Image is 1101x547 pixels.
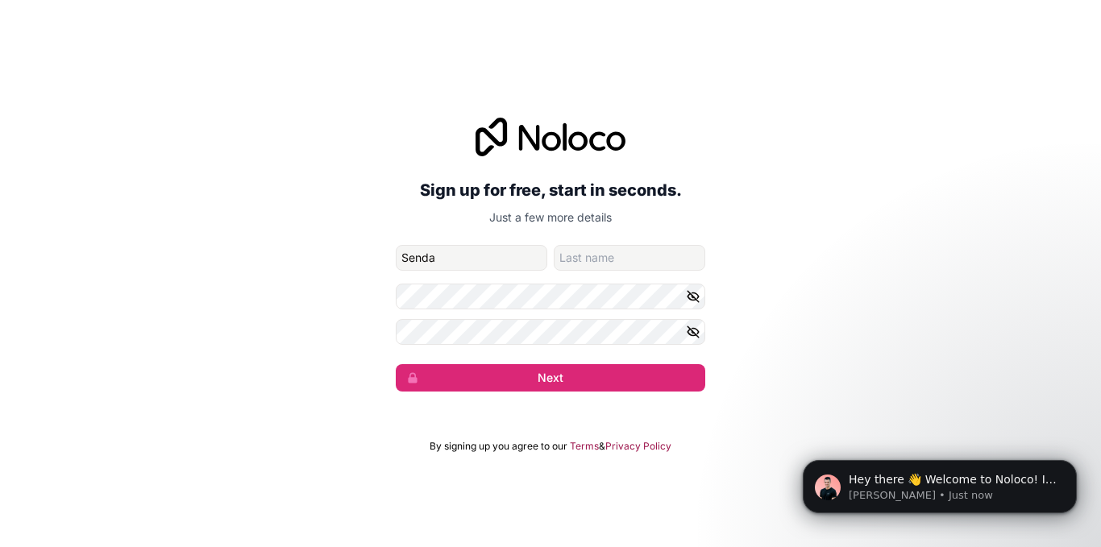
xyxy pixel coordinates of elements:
a: Privacy Policy [605,440,671,453]
h2: Sign up for free, start in seconds. [396,176,705,205]
p: Just a few more details [396,209,705,226]
button: Next [396,364,705,392]
span: By signing up you agree to our [430,440,567,453]
input: family-name [554,245,705,271]
input: Password [396,284,705,309]
input: given-name [396,245,547,271]
span: & [599,440,605,453]
iframe: Intercom notifications message [779,426,1101,539]
input: Confirm password [396,319,705,345]
a: Terms [570,440,599,453]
